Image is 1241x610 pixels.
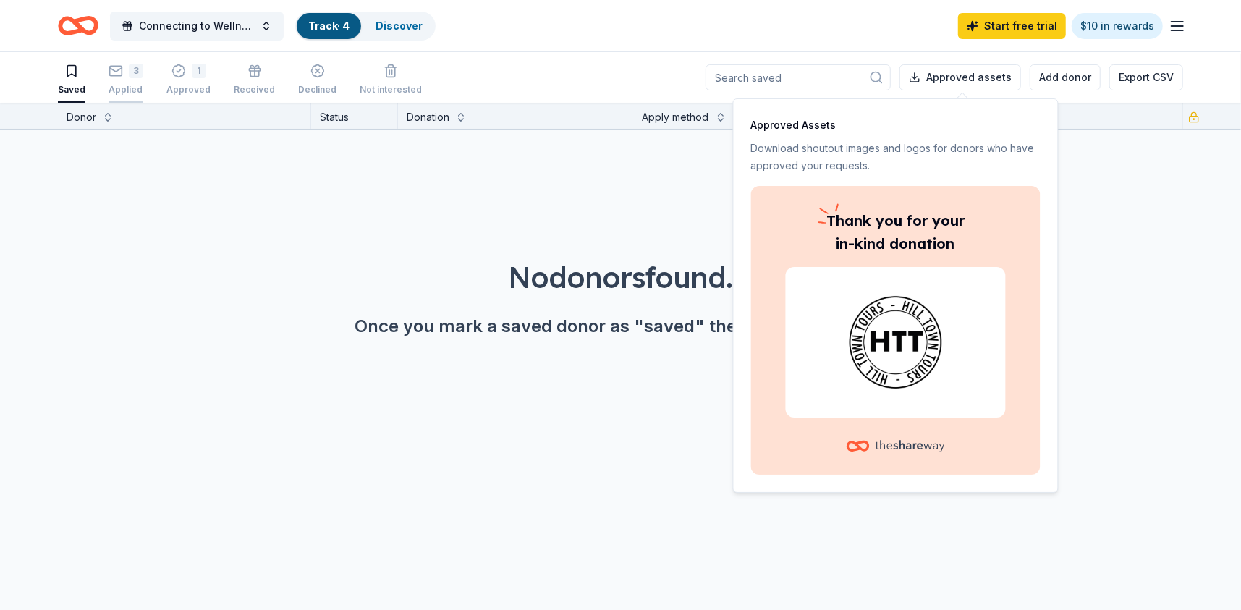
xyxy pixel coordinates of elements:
img: Hill Town Tours [803,296,988,389]
button: Received [234,58,275,103]
p: Approved Assets [751,117,1041,134]
div: Saved [58,84,85,96]
button: Declined [298,58,336,103]
button: Connecting to Wellness : Journey of Care with [MEDICAL_DATA] Connects [110,12,284,41]
div: No donors found. [35,257,1206,297]
p: you for your in-kind donation [786,209,1006,255]
a: Discover [376,20,423,32]
input: Search saved [706,64,891,90]
span: Thank [826,211,871,229]
div: Status [311,103,398,129]
div: 3 [129,64,143,78]
div: Declined [298,84,336,96]
div: Apply method [643,109,709,126]
button: Saved [58,58,85,103]
div: Applied [109,84,143,96]
div: Approved [166,84,211,96]
div: Not interested [360,84,422,96]
button: Export CSV [1109,64,1183,90]
div: 1 [192,64,206,78]
button: Track· 4Discover [295,12,436,41]
a: $10 in rewards [1072,13,1163,39]
div: Once you mark a saved donor as "saved" they'll show up here. [35,315,1206,338]
div: Received [234,84,275,96]
p: Download shoutout images and logos for donors who have approved your requests. [751,140,1041,174]
a: Home [58,9,98,43]
div: Donation [407,109,449,126]
button: 3Applied [109,58,143,103]
button: 1Approved [166,58,211,103]
button: Add donor [1030,64,1101,90]
a: Start free trial [958,13,1066,39]
button: Approved assets [899,64,1021,90]
button: Not interested [360,58,422,103]
div: Donor [67,109,96,126]
span: Connecting to Wellness : Journey of Care with [MEDICAL_DATA] Connects [139,17,255,35]
a: Track· 4 [308,20,350,32]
